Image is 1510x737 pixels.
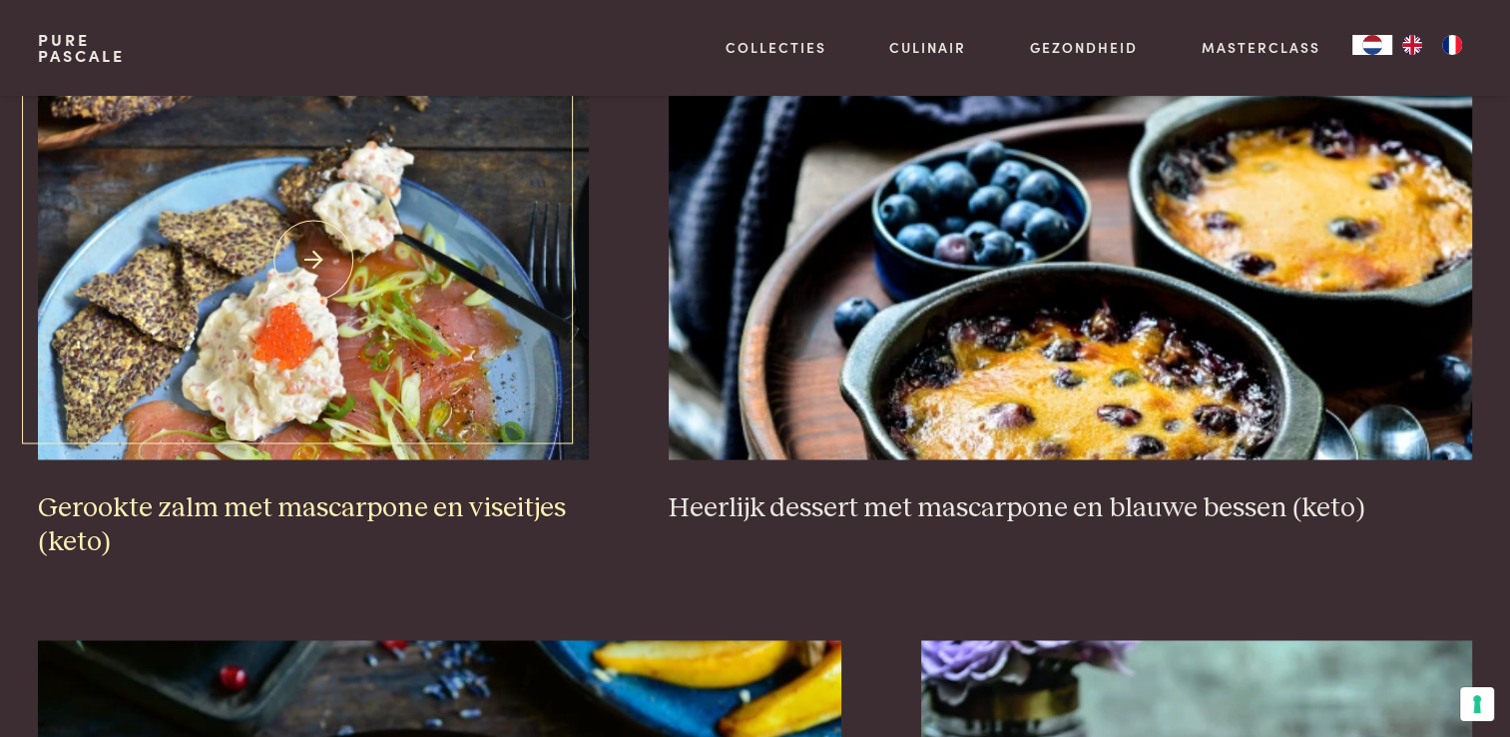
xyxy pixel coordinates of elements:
[1432,35,1472,55] a: FR
[1352,35,1472,55] aside: Language selected: Nederlands
[38,32,125,64] a: PurePascale
[669,491,1472,526] h3: Heerlijk dessert met mascarpone en blauwe bessen (keto)
[1392,35,1472,55] ul: Language list
[726,37,826,58] a: Collecties
[669,60,1472,459] img: Heerlijk dessert met mascarpone en blauwe bessen (keto)
[1352,35,1392,55] a: NL
[889,37,966,58] a: Culinair
[38,60,589,459] img: Gerookte zalm met mascarpone en viseitjes (keto)
[1392,35,1432,55] a: EN
[1030,37,1138,58] a: Gezondheid
[38,60,589,560] a: Gerookte zalm met mascarpone en viseitjes (keto) Gerookte zalm met mascarpone en viseitjes (keto)
[669,60,1472,525] a: Heerlijk dessert met mascarpone en blauwe bessen (keto) Heerlijk dessert met mascarpone en blauwe...
[38,491,589,560] h3: Gerookte zalm met mascarpone en viseitjes (keto)
[1352,35,1392,55] div: Language
[1460,687,1494,721] button: Uw voorkeuren voor toestemming voor trackingtechnologieën
[1202,37,1320,58] a: Masterclass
